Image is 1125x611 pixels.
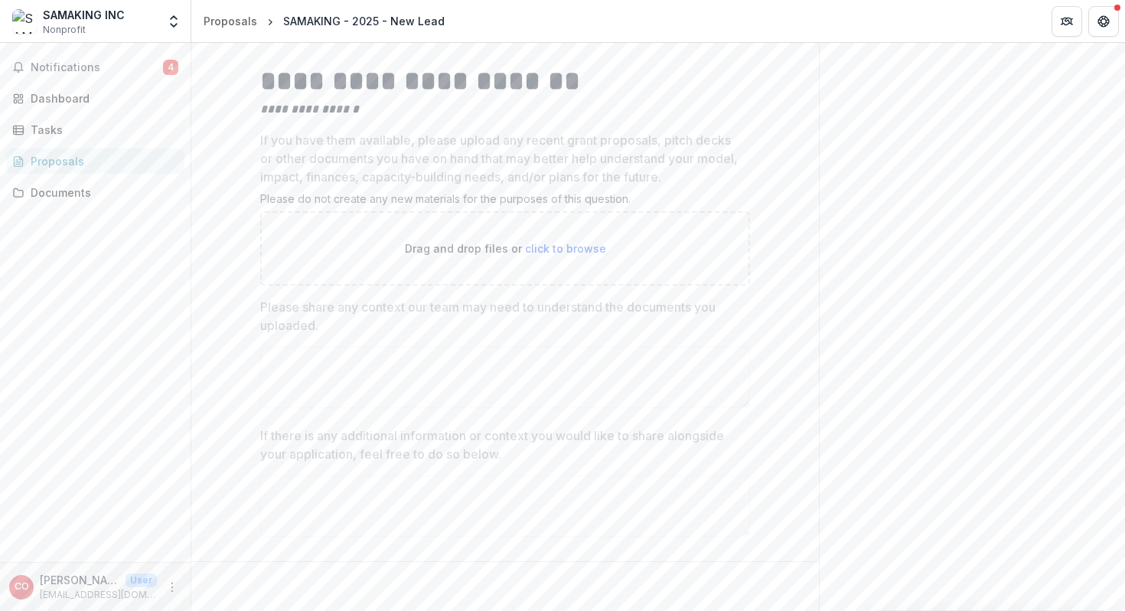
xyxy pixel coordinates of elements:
div: Tasks [31,122,172,138]
a: Proposals [6,149,184,174]
span: 4 [163,60,178,75]
p: If you have them available, please upload any recent grant proposals, pitch decks or other docume... [260,131,741,186]
p: Drag and drop files or [405,240,606,256]
nav: breadcrumb [197,10,451,32]
div: SAMAKING - 2025 - New Lead [283,13,445,29]
div: Please do not create any new materials for the purposes of this question. [260,192,750,211]
p: User [126,573,157,587]
button: Partners [1052,6,1082,37]
div: Proposals [31,153,172,169]
p: Please share any context our team may need to understand the documents you uploaded. [260,298,741,335]
div: Dashboard [31,90,172,106]
div: Proposals [204,13,257,29]
a: Tasks [6,117,184,142]
p: [PERSON_NAME] [40,572,119,588]
a: Dashboard [6,86,184,111]
div: Clinton Obura [15,582,29,592]
span: Nonprofit [43,23,86,37]
button: Get Help [1088,6,1119,37]
span: click to browse [525,242,606,255]
button: Open entity switcher [163,6,184,37]
a: Documents [6,180,184,205]
a: Proposals [197,10,263,32]
img: SAMAKING INC [12,9,37,34]
div: SAMAKING INC [43,7,125,23]
span: Notifications [31,61,163,74]
div: Documents [31,185,172,201]
p: [EMAIL_ADDRESS][DOMAIN_NAME] [40,588,157,602]
button: Notifications4 [6,55,184,80]
p: If there is any additional information or context you would like to share alongside your applicat... [260,426,741,463]
button: More [163,578,181,596]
